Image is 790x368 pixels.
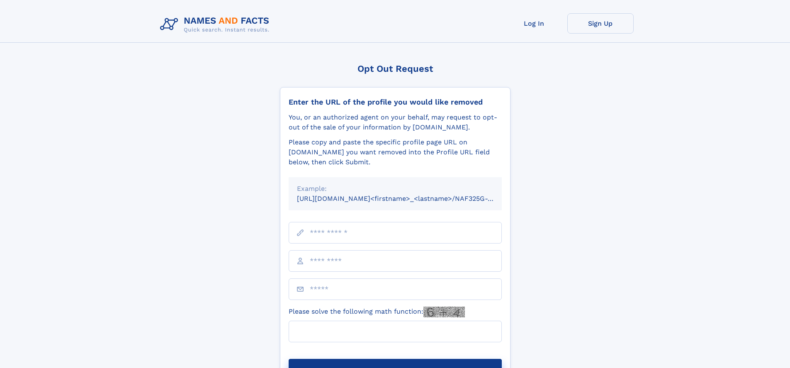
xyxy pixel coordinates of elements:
[501,13,567,34] a: Log In
[289,137,502,167] div: Please copy and paste the specific profile page URL on [DOMAIN_NAME] you want removed into the Pr...
[289,97,502,107] div: Enter the URL of the profile you would like removed
[297,195,518,202] small: [URL][DOMAIN_NAME]<firstname>_<lastname>/NAF325G-xxxxxxxx
[289,307,465,317] label: Please solve the following math function:
[297,184,493,194] div: Example:
[567,13,634,34] a: Sign Up
[280,63,510,74] div: Opt Out Request
[289,112,502,132] div: You, or an authorized agent on your behalf, may request to opt-out of the sale of your informatio...
[157,13,276,36] img: Logo Names and Facts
